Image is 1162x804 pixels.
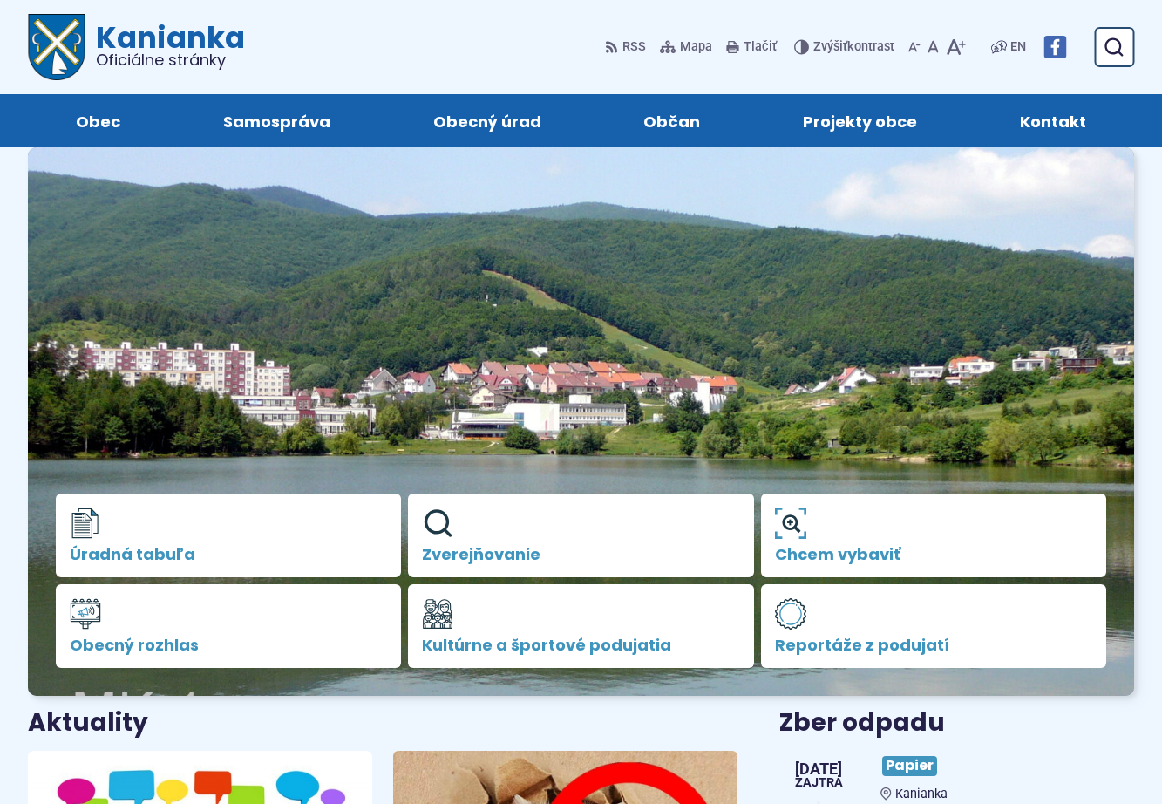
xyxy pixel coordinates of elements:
span: EN [1010,37,1026,58]
span: Obecný rozhlas [70,637,387,654]
a: Logo Kanianka, prejsť na domovskú stránku. [28,14,245,80]
a: Obecný rozhlas [56,584,401,668]
span: Občan [643,94,700,147]
a: Kultúrne a športové podujatia [408,584,753,668]
a: Obec [42,94,154,147]
a: Občan [610,94,735,147]
span: Samospráva [223,94,330,147]
span: Zvýšiť [813,39,847,54]
a: RSS [605,29,649,65]
span: Kontakt [1020,94,1086,147]
a: Samospráva [189,94,364,147]
span: Kultúrne a športové podujatia [422,637,739,654]
span: Obecný úrad [433,94,541,147]
a: Kontakt [986,94,1120,147]
span: Mapa [680,37,712,58]
span: Zajtra [795,777,843,789]
span: Oficiálne stránky [96,52,245,68]
span: Reportáže z podujatí [775,637,1092,654]
span: kontrast [813,40,894,55]
button: Zmenšiť veľkosť písma [905,29,924,65]
h3: Aktuality [28,710,148,737]
a: Zverejňovanie [408,494,753,577]
button: Zväčšiť veľkosť písma [942,29,969,65]
span: Tlačiť [744,40,777,55]
h1: Kanianka [85,23,245,68]
span: [DATE] [795,761,843,777]
span: Úradná tabuľa [70,546,387,563]
a: Papier Kanianka [DATE] Zajtra [779,749,1134,801]
span: Chcem vybaviť [775,546,1092,563]
span: Kanianka [895,787,948,801]
a: Projekty obce [769,94,951,147]
span: Projekty obce [803,94,917,147]
img: Prejsť na domovskú stránku [28,14,85,80]
a: Chcem vybaviť [761,494,1106,577]
a: Reportáže z podujatí [761,584,1106,668]
span: RSS [622,37,646,58]
a: EN [1007,37,1029,58]
a: Úradná tabuľa [56,494,401,577]
span: Papier [882,756,937,776]
img: Prejsť na Facebook stránku [1043,36,1066,58]
a: Obecný úrad [399,94,575,147]
h3: Zber odpadu [779,710,1134,737]
button: Nastaviť pôvodnú veľkosť písma [924,29,942,65]
a: Mapa [656,29,716,65]
span: Obec [76,94,120,147]
button: Zvýšiťkontrast [794,29,898,65]
span: Zverejňovanie [422,546,739,563]
button: Tlačiť [723,29,780,65]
